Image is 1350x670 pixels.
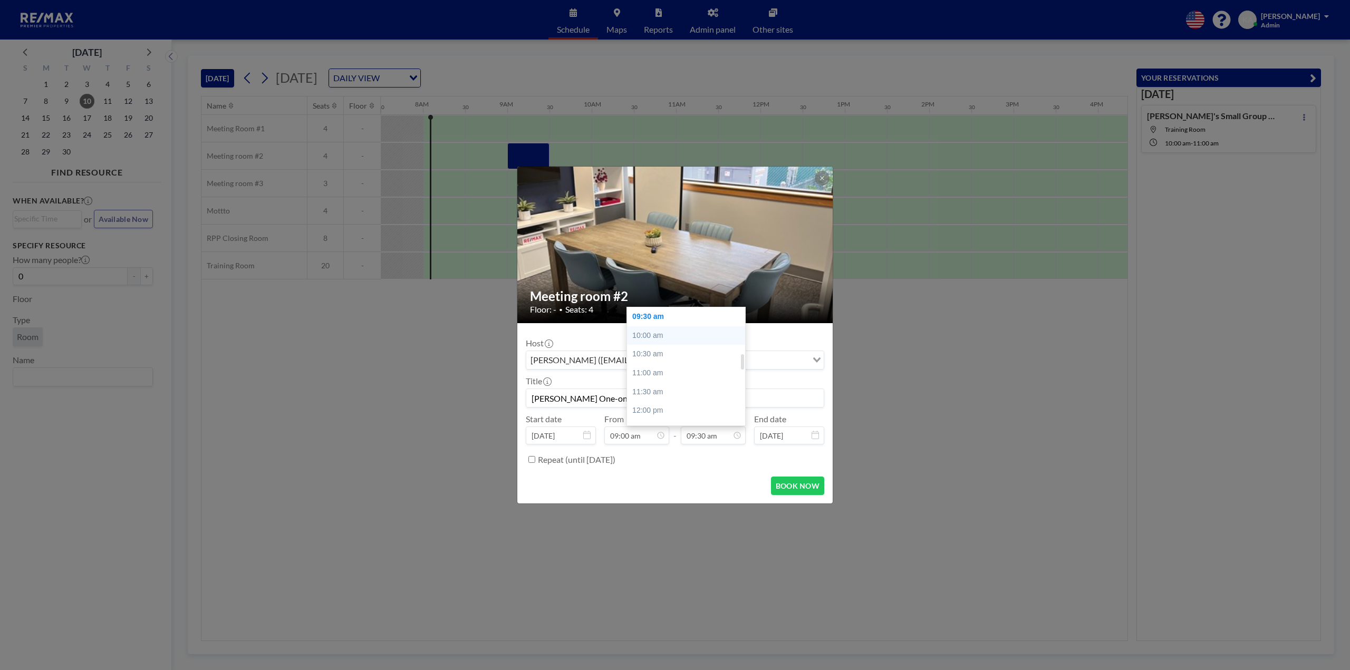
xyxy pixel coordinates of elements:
img: 537.jpg [517,34,834,456]
label: From [604,414,624,424]
label: Host [526,338,552,348]
label: Title [526,376,551,386]
input: Kristin's reservation [526,389,824,407]
span: - [673,417,677,441]
div: 10:00 am [627,326,750,345]
div: 11:00 am [627,364,750,383]
span: Floor: - [530,304,556,315]
div: 09:30 am [627,307,750,326]
span: [PERSON_NAME] ([EMAIL_ADDRESS][DOMAIN_NAME]) [528,353,745,367]
div: 10:30 am [627,345,750,364]
label: Repeat (until [DATE]) [538,454,615,465]
div: 12:30 pm [627,420,750,439]
input: Search for option [746,353,806,367]
div: Search for option [526,351,824,369]
button: BOOK NOW [771,477,824,495]
div: 11:30 am [627,383,750,402]
div: 12:00 pm [627,401,750,420]
label: Start date [526,414,562,424]
span: Seats: 4 [565,304,593,315]
span: • [559,306,563,314]
h2: Meeting room #2 [530,288,821,304]
label: End date [754,414,786,424]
